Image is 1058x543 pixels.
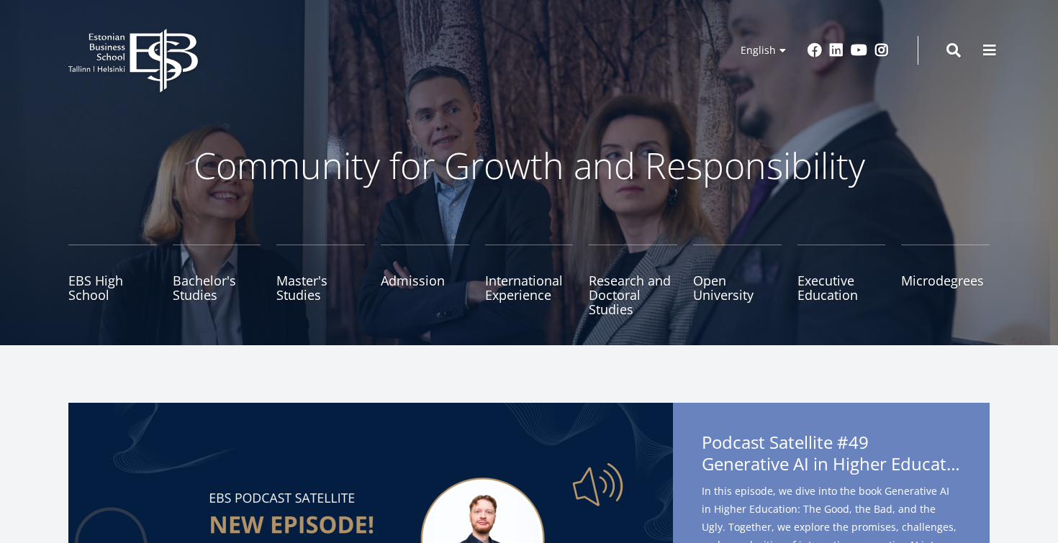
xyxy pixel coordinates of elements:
[589,245,677,316] a: Research and Doctoral Studies
[702,432,961,479] span: Podcast Satellite #49
[276,245,365,316] a: Master's Studies
[702,453,961,475] span: Generative AI in Higher Education: The Good, the Bad, and the Ugly
[851,43,867,58] a: Youtube
[829,43,844,58] a: Linkedin
[693,245,782,316] a: Open University
[148,144,910,187] p: Community for Growth and Responsibility
[808,43,822,58] a: Facebook
[485,245,574,316] a: International Experience
[68,245,157,316] a: EBS High School
[381,245,469,316] a: Admission
[797,245,886,316] a: Executive Education
[874,43,889,58] a: Instagram
[173,245,261,316] a: Bachelor's Studies
[901,245,990,316] a: Microdegrees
